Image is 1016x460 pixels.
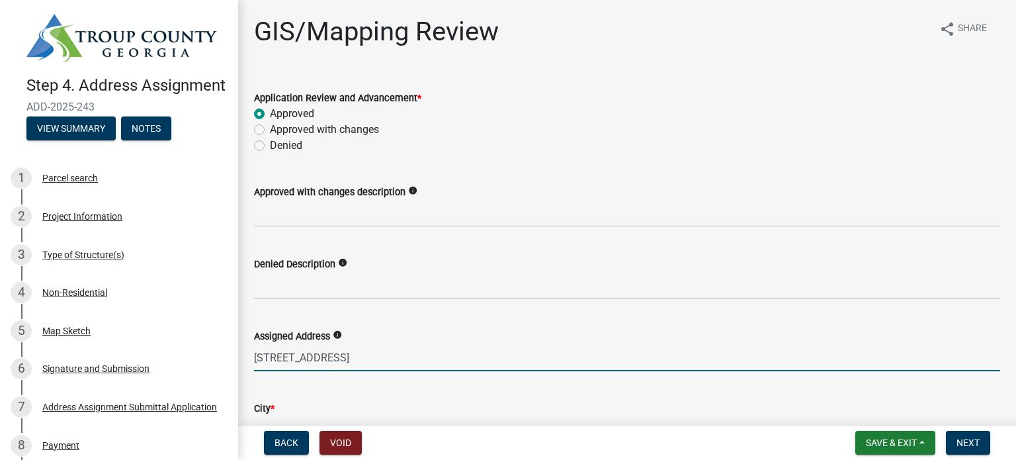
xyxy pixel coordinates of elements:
[11,244,32,265] div: 3
[855,431,935,455] button: Save & Exit
[42,402,217,412] div: Address Assignment Submittal Application
[11,320,32,342] div: 5
[42,212,122,221] div: Project Information
[254,94,421,103] label: Application Review and Advancement
[956,437,980,448] span: Next
[121,124,171,134] wm-modal-confirm: Notes
[270,138,302,154] label: Denied
[42,441,79,450] div: Payment
[254,16,499,48] h1: GIS/Mapping Review
[11,167,32,189] div: 1
[254,188,405,197] label: Approved with changes description
[42,173,98,183] div: Parcel search
[254,260,335,269] label: Denied Description
[939,21,955,37] i: share
[42,288,107,297] div: Non-Residential
[42,326,91,336] div: Map Sketch
[26,116,116,140] button: View Summary
[270,122,379,138] label: Approved with changes
[11,396,32,418] div: 7
[42,364,149,373] div: Signature and Submission
[929,16,997,42] button: shareShare
[319,431,362,455] button: Void
[264,431,309,455] button: Back
[121,116,171,140] button: Notes
[866,437,917,448] span: Save & Exit
[275,437,298,448] span: Back
[254,332,330,342] label: Assigned Address
[26,76,228,95] h4: Step 4. Address Assignment
[338,258,347,267] i: info
[946,431,990,455] button: Next
[26,124,116,134] wm-modal-confirm: Summary
[26,14,217,62] img: Troup County, Georgia
[11,282,32,303] div: 4
[11,435,32,456] div: 8
[333,330,342,340] i: info
[26,101,212,113] span: ADD-2025-243
[408,186,417,195] i: info
[958,21,987,37] span: Share
[254,404,275,414] label: City
[42,250,124,259] div: Type of Structure(s)
[270,106,314,122] label: Approved
[11,206,32,227] div: 2
[11,358,32,379] div: 6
